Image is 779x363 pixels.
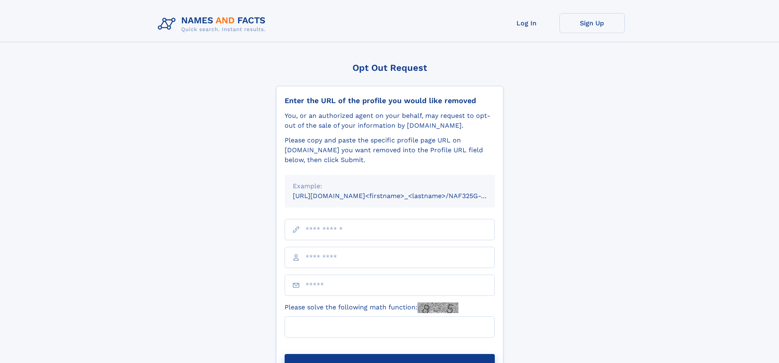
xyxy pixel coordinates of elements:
[276,63,503,73] div: Opt Out Request
[293,181,487,191] div: Example:
[293,192,510,200] small: [URL][DOMAIN_NAME]<firstname>_<lastname>/NAF325G-xxxxxxxx
[285,111,495,131] div: You, or an authorized agent on your behalf, may request to opt-out of the sale of your informatio...
[559,13,625,33] a: Sign Up
[285,135,495,165] div: Please copy and paste the specific profile page URL on [DOMAIN_NAME] you want removed into the Pr...
[285,302,458,313] label: Please solve the following math function:
[494,13,559,33] a: Log In
[155,13,272,35] img: Logo Names and Facts
[285,96,495,105] div: Enter the URL of the profile you would like removed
